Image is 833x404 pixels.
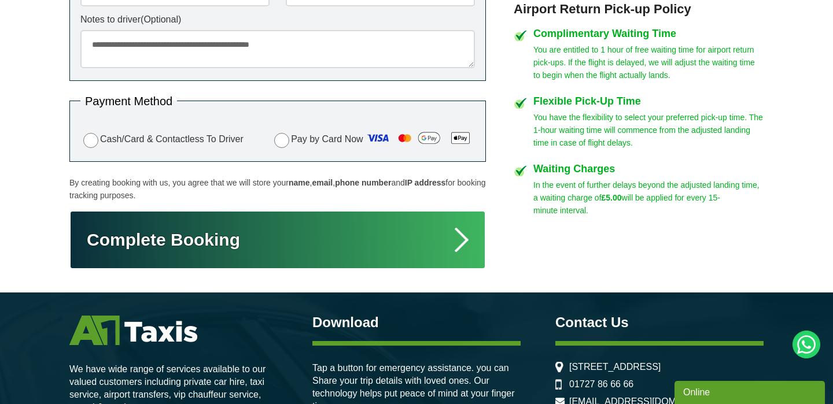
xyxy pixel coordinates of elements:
h3: Airport Return Pick-up Policy [514,2,764,17]
h4: Waiting Charges [533,164,764,174]
h4: Flexible Pick-Up Time [533,96,764,106]
p: You are entitled to 1 hour of free waiting time for airport return pick-ups. If the flight is del... [533,43,764,81]
p: You have the flexibility to select your preferred pick-up time. The 1-hour waiting time will comm... [533,111,764,149]
h3: Contact Us [555,316,764,329]
img: A1 Taxis St Albans [69,316,197,345]
li: [STREET_ADDRESS] [555,362,764,372]
p: By creating booking with us, you agree that we will store your , , and for booking tracking purpo... [69,176,486,202]
legend: Payment Method [80,95,177,107]
input: Cash/Card & Contactless To Driver [83,133,98,148]
span: (Optional) [141,14,181,24]
strong: phone number [335,178,391,187]
label: Pay by Card Now [271,129,475,151]
label: Notes to driver [80,15,475,24]
button: Complete Booking [69,210,486,269]
label: Cash/Card & Contactless To Driver [80,131,244,148]
h4: Complimentary Waiting Time [533,28,764,39]
strong: IP address [405,178,446,187]
strong: £5.00 [602,193,622,202]
iframe: chat widget [674,379,827,404]
strong: email [312,178,333,187]
a: 01727 86 66 66 [569,379,633,390]
p: In the event of further delays beyond the adjusted landing time, a waiting charge of will be appl... [533,179,764,217]
strong: name [289,178,310,187]
h3: Download [312,316,521,329]
input: Pay by Card Now [274,133,289,148]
